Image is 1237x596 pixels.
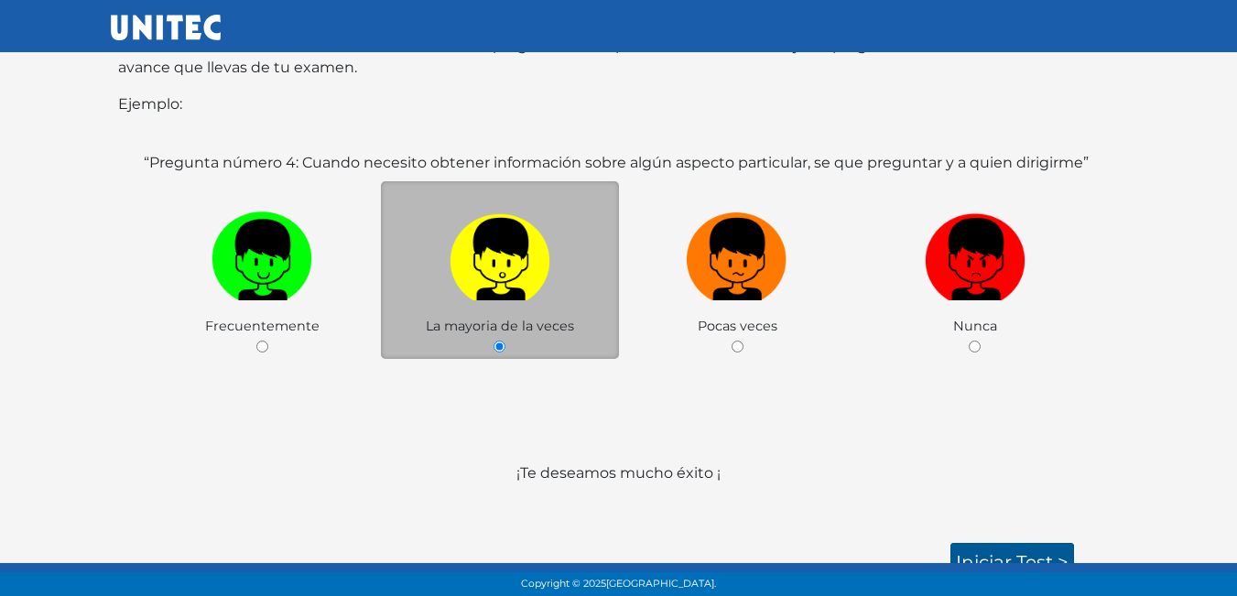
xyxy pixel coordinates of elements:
[144,152,1089,174] label: “Pregunta número 4: Cuando necesito obtener información sobre algún aspecto particular, se que pr...
[212,205,312,301] img: v1.png
[118,35,1120,79] p: Para terminar el examen debes contestar todas las preguntas. En la parte inferior de cada hoja de...
[925,205,1025,301] img: r1.png
[111,15,221,40] img: UNITEC
[606,578,716,590] span: [GEOGRAPHIC_DATA].
[450,205,550,301] img: a1.png
[118,93,1120,115] p: Ejemplo:
[953,318,997,334] span: Nunca
[205,318,320,334] span: Frecuentemente
[118,462,1120,528] p: ¡Te deseamos mucho éxito ¡
[698,318,777,334] span: Pocas veces
[426,318,574,334] span: La mayoria de la veces
[950,543,1074,581] a: Iniciar test >
[687,205,787,301] img: n1.png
